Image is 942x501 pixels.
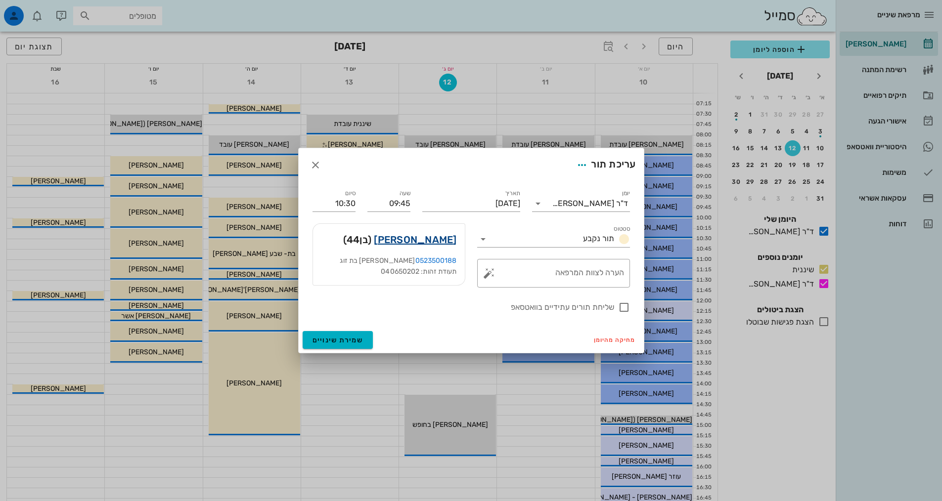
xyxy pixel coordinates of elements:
a: [PERSON_NAME] [374,232,456,248]
label: סטטוס [614,225,630,233]
div: סטטוסתור נקבע [477,231,630,247]
span: שמירת שינויים [313,336,363,344]
label: שליחת תורים עתידיים בוואטסאפ [313,302,614,312]
span: (בן ) [343,232,372,248]
label: תאריך [504,190,520,197]
label: שעה [399,190,410,197]
span: מחיקה מהיומן [594,336,636,343]
div: [PERSON_NAME] בת זוג [321,255,457,266]
label: סיום [345,190,356,197]
span: תור נקבע [583,234,614,243]
button: מחיקה מהיומן [590,333,640,347]
button: שמירת שינויים [303,331,373,349]
div: ד"ר [PERSON_NAME] [552,199,628,208]
div: תעודת זהות: 040650202 [321,266,457,277]
label: יומן [622,190,630,197]
a: 0523500188 [415,256,457,265]
span: 44 [347,234,360,246]
div: יומןד"ר [PERSON_NAME] [532,196,630,211]
div: עריכת תור [573,156,635,174]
